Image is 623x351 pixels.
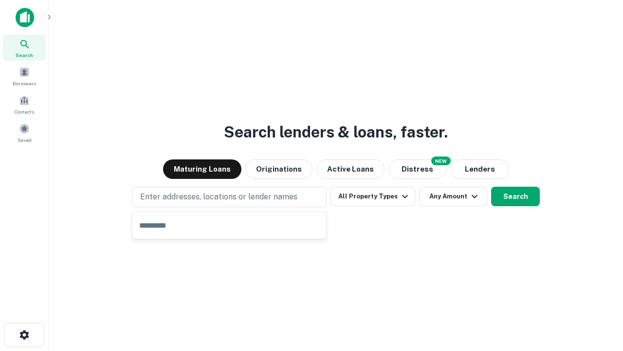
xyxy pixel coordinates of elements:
button: Search [491,187,540,206]
button: Active Loans [316,159,385,179]
div: NEW [431,156,451,165]
a: Search [3,35,46,61]
a: Contacts [3,91,46,117]
button: Enter addresses, locations or lender names [132,187,327,207]
img: capitalize-icon.png [16,8,34,27]
a: Borrowers [3,63,46,89]
p: Enter addresses, locations or lender names [140,191,297,203]
span: Contacts [15,108,34,116]
span: Saved [18,136,32,144]
button: Maturing Loans [163,159,241,179]
span: Search [16,51,33,59]
button: Any Amount [419,187,487,206]
button: Originations [245,159,312,179]
button: Lenders [451,159,509,179]
button: Search distressed loans with lien and other non-mortgage details. [388,159,447,179]
iframe: Chat Widget [574,273,623,320]
span: Borrowers [13,79,36,87]
button: All Property Types [330,187,415,206]
a: Saved [3,119,46,146]
h3: Search lenders & loans, faster. [224,120,448,144]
